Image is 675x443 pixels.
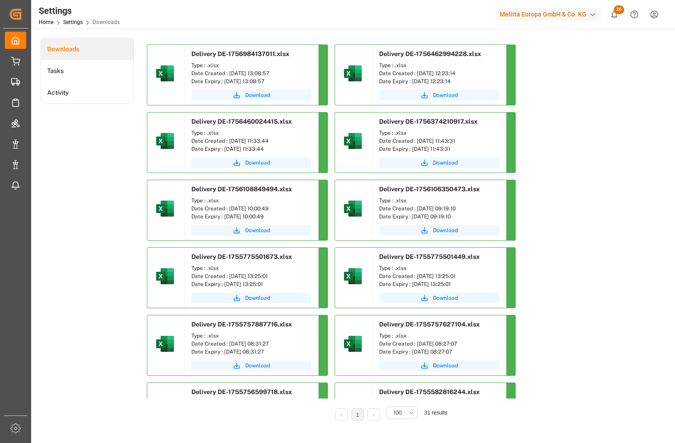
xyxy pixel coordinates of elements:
div: Date Expiry : [DATE] 11:43:31 [379,145,499,153]
img: microsoft-excel-2019--v1.png [342,266,364,287]
button: Download [191,157,311,168]
button: Download [379,90,499,101]
img: microsoft-excel-2019--v1.png [154,266,176,287]
span: Download [245,91,270,99]
div: Date Expiry : [DATE] 13:25:01 [379,280,499,288]
button: open menu [387,407,418,419]
span: Delivery DE-1755582816244.xlsx [379,388,480,395]
span: Download [433,294,458,302]
span: Delivery DE-1756374210917.xlsx [379,118,477,125]
a: 1 [356,412,359,418]
div: Type : .xlsx [191,61,311,69]
div: Date Expiry : [DATE] 11:33:44 [191,145,311,153]
button: Download [191,293,311,303]
li: 1 [352,408,364,421]
div: Date Created : [DATE] 08:27:07 [379,340,499,348]
img: microsoft-excel-2019--v1.png [154,198,176,219]
img: microsoft-excel-2019--v1.png [154,130,176,152]
div: Type : .xlsx [191,129,311,137]
div: Date Expiry : [DATE] 13:25:01 [191,280,311,288]
a: Tasks [41,60,133,82]
span: 100 [393,409,402,417]
li: Next Page [368,408,380,421]
button: Download [379,157,499,168]
div: Type : .xlsx [379,61,499,69]
div: Date Created : [DATE] 11:33:44 [191,137,311,145]
span: Delivery DE-1756462994228.xlsx [379,50,481,57]
span: Delivery DE-1755775501449.xlsx [379,253,480,260]
div: Date Created : [DATE] 09:19:10 [379,205,499,213]
span: 31 results [424,410,448,416]
div: Date Expiry : [DATE] 10:00:49 [191,213,311,221]
button: Download [191,90,311,101]
div: Type : .xlsx [379,332,499,340]
div: Date Created : [DATE] 13:08:57 [191,69,311,77]
span: Download [245,159,270,167]
img: microsoft-excel-2019--v1.png [154,63,176,84]
div: Date Expiry : [DATE] 09:19:10 [379,213,499,221]
div: Type : .xlsx [191,264,311,272]
button: Download [191,225,311,236]
span: Delivery DE-1756108849494.xlsx [191,185,292,193]
div: Type : .xlsx [191,197,311,205]
div: Date Created : [DATE] 11:43:31 [379,137,499,145]
span: Delivery DE-1755757887716.xlsx [191,321,292,328]
span: Download [433,362,458,370]
span: Delivery DE-1756460024415.xlsx [191,118,292,125]
button: show 26 new notifications [604,4,624,24]
button: Download [379,360,499,371]
a: Activity [41,82,133,104]
div: Date Created : [DATE] 13:25:01 [379,272,499,280]
li: Previous Page [335,408,348,421]
img: microsoft-excel-2019--v1.png [342,130,364,152]
div: Melitta Europa GmbH & Co. KG [496,8,601,21]
button: Help Center [624,4,644,24]
div: Date Expiry : [DATE] 08:27:07 [379,348,499,356]
div: Date Expiry : [DATE] 13:08:57 [191,77,311,85]
img: microsoft-excel-2019--v1.png [342,198,364,219]
img: microsoft-excel-2019--v1.png [154,333,176,354]
span: Download [245,226,270,234]
span: Delivery DE-1756984137011.xlsx [191,50,289,57]
div: Date Expiry : [DATE] 08:31:27 [191,348,311,356]
a: Settings [63,19,83,25]
div: Date Expiry : [DATE] 12:23:14 [379,77,499,85]
a: Downloads [41,38,133,60]
div: Date Created : [DATE] 10:00:49 [191,205,311,213]
div: Type : .xlsx [379,129,499,137]
span: Download [245,294,270,302]
button: Melitta Europa GmbH & Co. KG [496,6,604,23]
img: microsoft-excel-2019--v1.png [342,333,364,354]
button: Download [379,293,499,303]
div: Settings [39,4,120,17]
div: Type : .xlsx [379,264,499,272]
span: Delivery DE-1755757627104.xlsx [379,321,480,328]
div: Date Created : [DATE] 12:23:14 [379,69,499,77]
span: Download [433,91,458,99]
button: Download [191,360,311,371]
img: microsoft-excel-2019--v1.png [342,63,364,84]
div: Date Created : [DATE] 08:31:27 [191,340,311,348]
div: Type : .xlsx [379,197,499,205]
span: 26 [614,5,624,14]
span: Download [433,226,458,234]
div: Type : .xlsx [191,332,311,340]
div: Date Created : [DATE] 13:25:01 [191,272,311,280]
span: Download [433,159,458,167]
button: Download [379,225,499,236]
span: Delivery DE-1755756599718.xlsx [191,388,292,395]
span: Download [245,362,270,370]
